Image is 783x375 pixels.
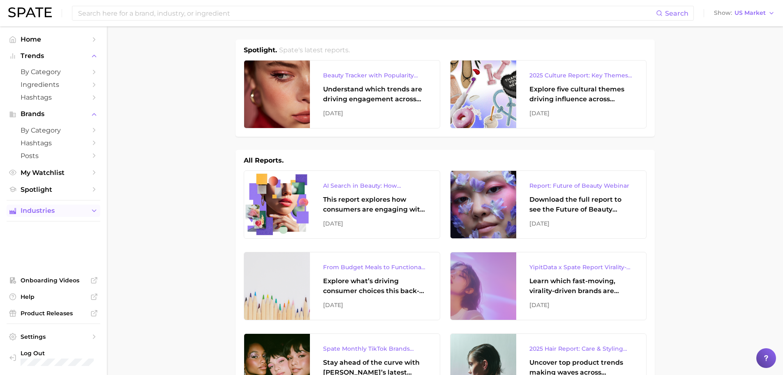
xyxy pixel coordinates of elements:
img: SPATE [8,7,52,17]
span: My Watchlist [21,169,86,177]
span: US Market [734,11,766,15]
span: Show [714,11,732,15]
span: Home [21,35,86,43]
a: by Category [7,65,100,78]
div: [DATE] [323,108,427,118]
div: From Budget Meals to Functional Snacks: Food & Beverage Trends Shaping Consumer Behavior This Sch... [323,262,427,272]
a: Hashtags [7,91,100,104]
a: Ingredients [7,78,100,91]
span: Hashtags [21,93,86,101]
h1: All Reports. [244,156,284,165]
div: [DATE] [529,219,633,228]
a: Onboarding Videos [7,274,100,286]
div: Learn which fast-moving, virality-driven brands are leading the pack, the risks of viral growth, ... [529,276,633,296]
div: Understand which trends are driving engagement across platforms in the skin, hair, makeup, and fr... [323,84,427,104]
span: Onboarding Videos [21,277,86,284]
span: Log Out [21,349,94,357]
div: Spate Monthly TikTok Brands Tracker [323,344,427,354]
input: Search here for a brand, industry, or ingredient [77,6,656,20]
span: Trends [21,52,86,60]
a: Product Releases [7,307,100,319]
span: Industries [21,207,86,214]
a: Home [7,33,100,46]
span: Hashtags [21,139,86,147]
a: Beauty Tracker with Popularity IndexUnderstand which trends are driving engagement across platfor... [244,60,440,128]
a: 2025 Culture Report: Key Themes That Are Shaping Consumer DemandExplore five cultural themes driv... [450,60,647,128]
div: Download the full report to see the Future of Beauty trends we unpacked during the webinar. [529,195,633,214]
div: AI Search in Beauty: How Consumers Are Using ChatGPT vs. Google Search [323,181,427,191]
span: Ingredients [21,81,86,89]
button: Brands [7,108,100,120]
div: YipitData x Spate Report Virality-Driven Brands Are Taking a Slice of the Beauty Pie [529,262,633,272]
span: Search [665,9,688,17]
a: Report: Future of Beauty WebinarDownload the full report to see the Future of Beauty trends we un... [450,170,647,239]
div: This report explores how consumers are engaging with AI-powered search tools — and what it means ... [323,195,427,214]
div: [DATE] [529,108,633,118]
div: Beauty Tracker with Popularity Index [323,70,427,80]
a: by Category [7,124,100,137]
div: Report: Future of Beauty Webinar [529,181,633,191]
a: AI Search in Beauty: How Consumers Are Using ChatGPT vs. Google SearchThis report explores how co... [244,170,440,239]
span: by Category [21,126,86,134]
div: 2025 Culture Report: Key Themes That Are Shaping Consumer Demand [529,70,633,80]
span: Spotlight [21,186,86,193]
a: Help [7,291,100,303]
div: Explore five cultural themes driving influence across beauty, food, and pop culture. [529,84,633,104]
div: 2025 Hair Report: Care & Styling Products [529,344,633,354]
button: ShowUS Market [712,8,777,19]
span: Brands [21,110,86,118]
span: Posts [21,152,86,160]
button: Industries [7,205,100,217]
a: Posts [7,149,100,162]
a: My Watchlist [7,166,100,179]
span: by Category [21,68,86,76]
span: Product Releases [21,310,86,317]
a: Hashtags [7,137,100,149]
span: Help [21,293,86,300]
div: [DATE] [529,300,633,310]
div: [DATE] [323,300,427,310]
a: Settings [7,331,100,343]
button: Trends [7,50,100,62]
div: [DATE] [323,219,427,228]
a: Log out. Currently logged in with e-mail ashley.yukech@ros.com. [7,347,100,368]
span: Settings [21,333,86,340]
a: Spotlight [7,183,100,196]
h2: Spate's latest reports. [279,45,350,55]
a: YipitData x Spate Report Virality-Driven Brands Are Taking a Slice of the Beauty PieLearn which f... [450,252,647,320]
h1: Spotlight. [244,45,277,55]
div: Explore what’s driving consumer choices this back-to-school season From budget-friendly meals to ... [323,276,427,296]
a: From Budget Meals to Functional Snacks: Food & Beverage Trends Shaping Consumer Behavior This Sch... [244,252,440,320]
